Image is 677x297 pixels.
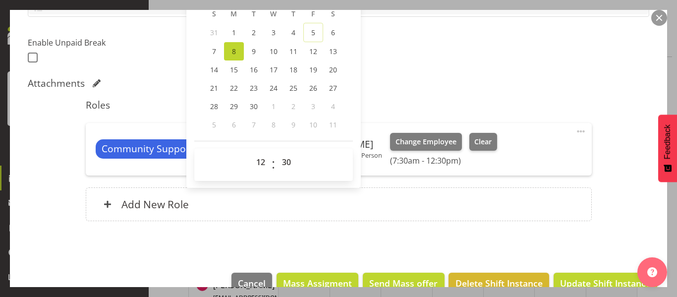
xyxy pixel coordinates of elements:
span: Update Shift Instance [560,277,651,290]
span: 7 [252,120,256,129]
span: 5 [311,28,315,37]
a: 20 [323,60,343,79]
button: Update Shift Instance [554,273,657,295]
a: 1 [224,23,244,42]
span: 11 [289,47,297,56]
a: 7 [204,42,224,60]
span: 27 [329,83,337,93]
a: 25 [283,79,303,97]
button: Change Employee [390,133,462,151]
span: 30 [250,102,258,111]
span: 14 [210,65,218,74]
span: 24 [270,83,278,93]
h6: (7:30am - 12:30pm) [390,156,497,166]
span: Send Mass offer [369,277,438,290]
span: 25 [289,83,297,93]
span: 11 [329,120,337,129]
a: 27 [323,79,343,97]
span: 9 [252,47,256,56]
img: help-xxl-2.png [647,267,657,277]
span: 15 [230,65,238,74]
span: 10 [270,47,278,56]
span: T [291,9,295,18]
span: 5 [212,120,216,129]
label: Enable Unpaid Break [28,37,174,49]
span: 18 [289,65,297,74]
a: 29 [224,97,244,116]
a: 14 [204,60,224,79]
a: 6 [323,23,343,42]
span: 6 [232,120,236,129]
a: 15 [224,60,244,79]
span: W [270,9,277,18]
a: 11 [283,42,303,60]
span: T [252,9,256,18]
span: 23 [250,83,258,93]
a: 16 [244,60,264,79]
span: 28 [210,102,218,111]
span: : [272,152,275,177]
a: 12 [303,42,323,60]
h6: Add New Role [121,198,189,211]
span: S [331,9,335,18]
span: 19 [309,65,317,74]
a: 10 [264,42,283,60]
a: 24 [264,79,283,97]
button: Cancel [231,273,272,295]
h5: Attachments [28,77,85,89]
span: Clear [474,136,492,147]
a: 23 [244,79,264,97]
span: Feedback [663,124,672,159]
h5: Roles [86,99,592,111]
span: 20 [329,65,337,74]
button: Feedback - Show survey [658,115,677,182]
a: 26 [303,79,323,97]
a: 4 [283,23,303,42]
span: 2 [291,102,295,111]
span: Cancel [238,277,266,290]
span: 26 [309,83,317,93]
span: 1 [272,102,276,111]
a: 21 [204,79,224,97]
button: Mass Assigment [277,273,358,295]
span: 4 [331,102,335,111]
span: 8 [232,47,236,56]
span: 3 [311,102,315,111]
a: 18 [283,60,303,79]
a: 13 [323,42,343,60]
span: F [311,9,315,18]
span: 16 [250,65,258,74]
span: 7 [212,47,216,56]
span: 6 [331,28,335,37]
span: 10 [309,120,317,129]
span: Mass Assigment [283,277,352,290]
span: 9 [291,120,295,129]
span: 2 [252,28,256,37]
span: 8 [272,120,276,129]
button: Delete Shift Instance [449,273,549,295]
button: Send Mass offer [363,273,444,295]
button: Clear [469,133,498,151]
a: 17 [264,60,283,79]
span: 22 [230,83,238,93]
a: 22 [224,79,244,97]
a: 2 [244,23,264,42]
a: 30 [244,97,264,116]
span: 12 [309,47,317,56]
span: 29 [230,102,238,111]
span: 1 [232,28,236,37]
span: 31 [210,28,218,37]
a: 9 [244,42,264,60]
span: M [230,9,237,18]
span: 4 [291,28,295,37]
a: 19 [303,60,323,79]
span: Delete Shift Instance [455,277,543,290]
a: 5 [303,23,323,42]
span: Community Support Person [102,142,227,156]
span: 17 [270,65,278,74]
a: 3 [264,23,283,42]
span: 13 [329,47,337,56]
span: Change Employee [395,136,456,147]
span: 3 [272,28,276,37]
a: 28 [204,97,224,116]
